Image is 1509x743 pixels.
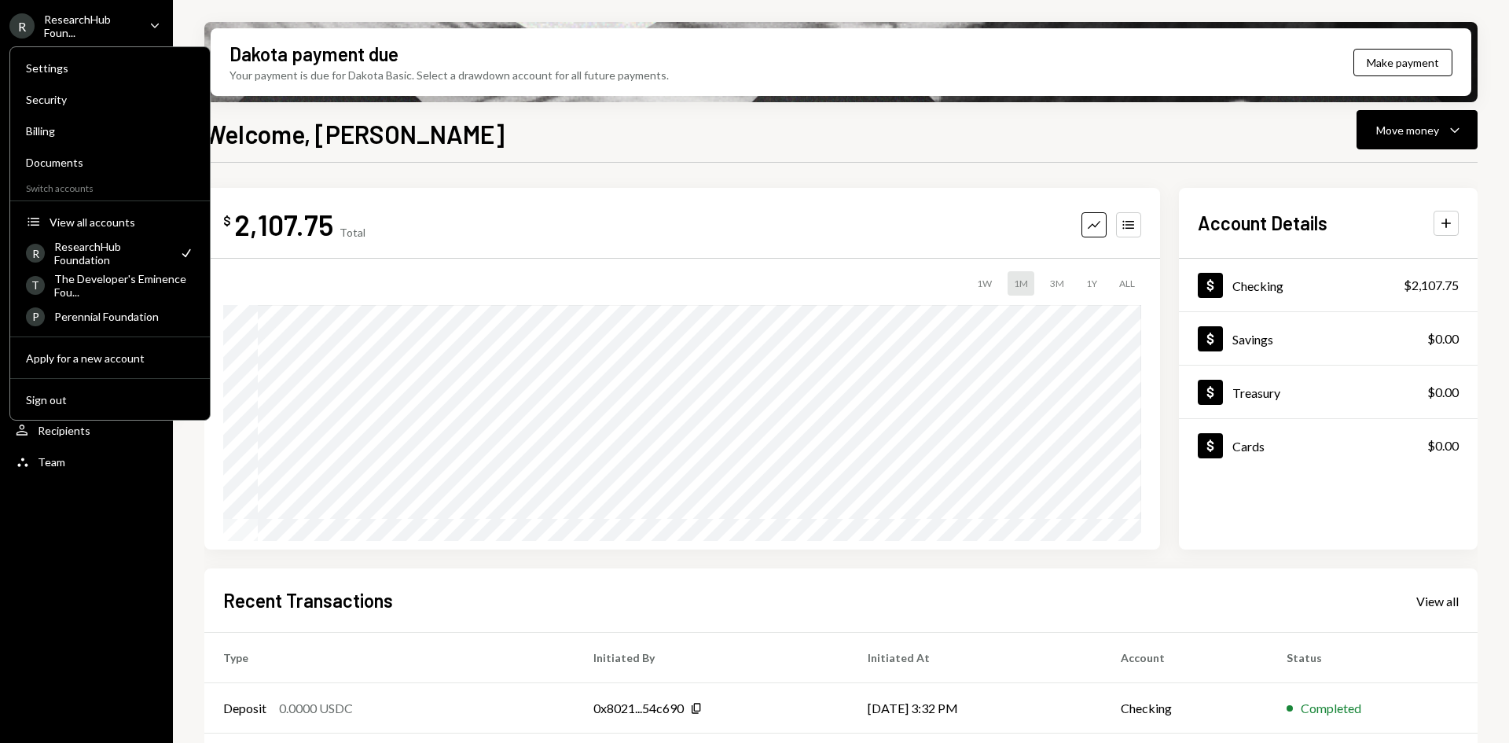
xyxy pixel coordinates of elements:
[50,215,194,229] div: View all accounts
[54,272,194,299] div: The Developer's Eminence Fou...
[26,276,45,295] div: T
[17,344,204,373] button: Apply for a new account
[575,633,849,683] th: Initiated By
[1102,683,1268,734] td: Checking
[204,633,575,683] th: Type
[1416,592,1459,609] a: View all
[1179,312,1478,365] a: Savings$0.00
[38,424,90,437] div: Recipients
[1353,49,1452,76] button: Make payment
[1232,385,1280,400] div: Treasury
[26,393,194,406] div: Sign out
[1102,633,1268,683] th: Account
[1113,271,1141,296] div: ALL
[17,116,204,145] a: Billing
[54,310,194,323] div: Perennial Foundation
[1198,210,1327,236] h2: Account Details
[1008,271,1034,296] div: 1M
[1357,110,1478,149] button: Move money
[26,124,194,138] div: Billing
[204,118,505,149] h1: Welcome, [PERSON_NAME]
[1232,278,1283,293] div: Checking
[26,351,194,365] div: Apply for a new account
[229,41,398,67] div: Dakota payment due
[229,67,669,83] div: Your payment is due for Dakota Basic. Select a drawdown account for all future payments.
[1179,419,1478,472] a: Cards$0.00
[26,156,194,169] div: Documents
[1301,699,1361,718] div: Completed
[1179,259,1478,311] a: Checking$2,107.75
[971,271,998,296] div: 1W
[849,633,1101,683] th: Initiated At
[1427,329,1459,348] div: $0.00
[17,85,204,113] a: Security
[1416,594,1459,609] div: View all
[26,307,45,326] div: P
[1376,122,1439,138] div: Move money
[26,93,194,106] div: Security
[9,447,163,476] a: Team
[9,416,163,444] a: Recipients
[1044,271,1070,296] div: 3M
[1427,436,1459,455] div: $0.00
[1080,271,1103,296] div: 1Y
[1232,439,1265,454] div: Cards
[223,699,266,718] div: Deposit
[1179,366,1478,418] a: Treasury$0.00
[26,61,194,75] div: Settings
[223,587,393,613] h2: Recent Transactions
[17,148,204,176] a: Documents
[17,386,204,414] button: Sign out
[44,13,137,39] div: ResearchHub Foun...
[54,240,169,267] div: ResearchHub Foundation
[26,244,45,263] div: R
[340,226,365,239] div: Total
[10,179,210,194] div: Switch accounts
[593,699,684,718] div: 0x8021...54c690
[38,455,65,469] div: Team
[17,302,204,330] a: PPerennial Foundation
[1427,383,1459,402] div: $0.00
[849,683,1101,734] td: [DATE] 3:32 PM
[17,53,204,82] a: Settings
[1232,332,1273,347] div: Savings
[1268,633,1478,683] th: Status
[17,208,204,237] button: View all accounts
[223,213,231,229] div: $
[1404,276,1459,295] div: $2,107.75
[279,699,353,718] div: 0.0000 USDC
[17,270,204,299] a: TThe Developer's Eminence Fou...
[9,13,35,39] div: R
[234,207,333,242] div: 2,107.75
